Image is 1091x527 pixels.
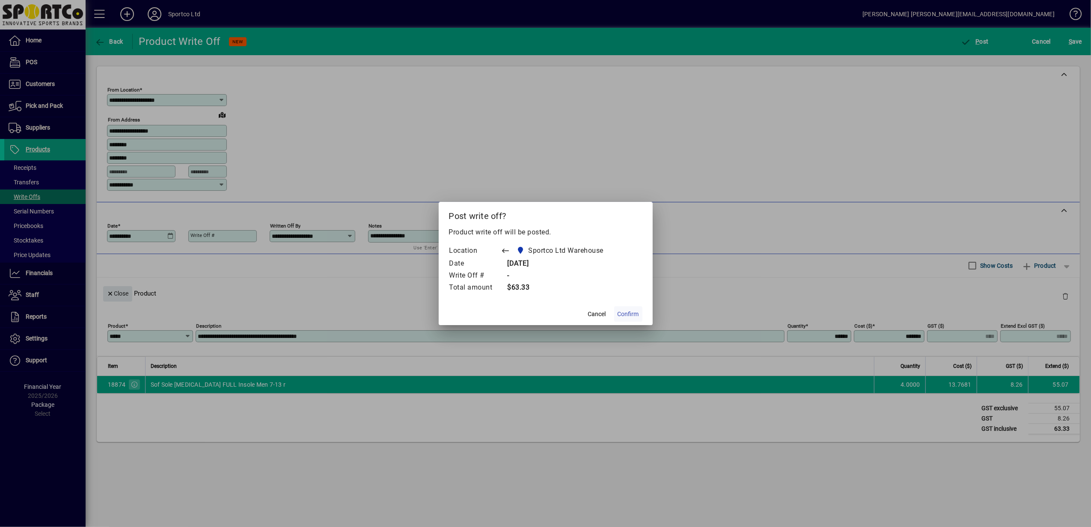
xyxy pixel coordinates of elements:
[449,270,501,282] td: Write Off #
[439,202,653,227] h2: Post write off?
[501,282,620,294] td: $63.33
[449,258,501,270] td: Date
[449,244,501,258] td: Location
[583,306,611,322] button: Cancel
[501,258,620,270] td: [DATE]
[618,310,639,319] span: Confirm
[588,310,606,319] span: Cancel
[449,282,501,294] td: Total amount
[614,306,642,322] button: Confirm
[501,270,620,282] td: -
[449,227,642,237] p: Product write off will be posted.
[514,245,607,257] span: Sportco Ltd Warehouse
[529,246,604,256] span: Sportco Ltd Warehouse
